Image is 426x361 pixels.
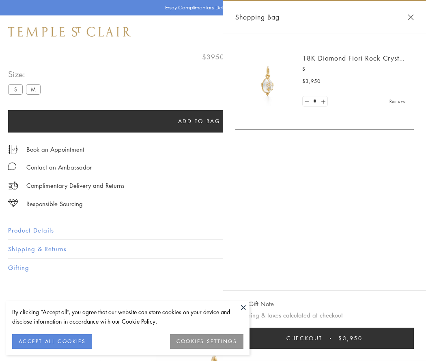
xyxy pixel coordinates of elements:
p: Complimentary Delivery and Returns [26,180,125,191]
p: Enjoy Complimentary Delivery & Returns [165,4,257,12]
a: Set quantity to 2 [319,96,327,107]
img: Temple St. Clair [8,27,131,37]
span: Shopping Bag [235,12,280,22]
a: Book an Appointment [26,145,84,154]
span: $3,950 [338,334,363,343]
button: Add Gift Note [235,299,274,309]
div: Responsible Sourcing [26,199,83,209]
button: Checkout $3,950 [235,328,414,349]
button: Gifting [8,259,418,277]
button: ACCEPT ALL COOKIES [12,334,92,349]
span: Size: [8,67,44,81]
a: Remove [389,97,406,106]
span: Checkout [286,334,323,343]
span: $3950 [202,52,224,62]
img: icon_sourcing.svg [8,199,18,207]
button: Add to bag [8,110,390,133]
p: Shipping & taxes calculated at checkout [235,310,414,320]
p: S [302,65,406,73]
button: Shipping & Returns [8,240,418,258]
button: COOKIES SETTINGS [170,334,243,349]
button: Product Details [8,221,418,239]
img: icon_appointment.svg [8,145,18,154]
a: Set quantity to 0 [303,96,311,107]
label: S [8,84,23,94]
div: By clicking “Accept all”, you agree that our website can store cookies on your device and disclos... [12,307,243,326]
div: Contact an Ambassador [26,162,92,172]
img: MessageIcon-01_2.svg [8,162,16,170]
img: P51889-E11FIORI [243,57,292,106]
label: M [26,84,41,94]
span: Add to bag [178,117,221,126]
span: $3,950 [302,77,321,85]
img: icon_delivery.svg [8,180,18,191]
button: Close Shopping Bag [408,14,414,20]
